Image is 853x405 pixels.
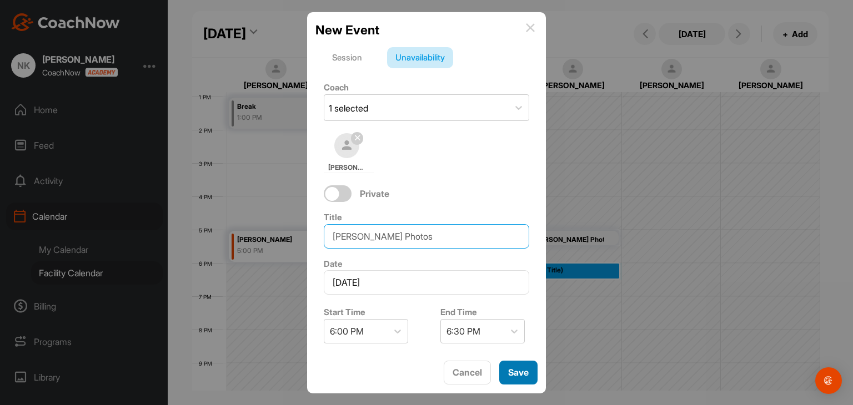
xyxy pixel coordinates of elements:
img: info [526,23,535,32]
label: Title [324,212,342,222]
button: Save [499,361,538,384]
span: [PERSON_NAME] [328,163,366,173]
div: 6:30 PM [446,325,480,338]
label: Start Time [324,307,365,317]
label: Date [324,259,343,269]
div: 1 selected [329,102,368,115]
div: 6:00 PM [330,325,364,338]
input: Select Date [324,270,529,295]
div: Open Intercom Messenger [815,367,842,394]
span: Cancel [453,367,482,378]
button: Cancel [444,361,491,384]
h2: New Event [315,21,379,39]
img: square_default-ef6cabf814de5a2bf16c804365e32c732080f9872bdf737d349900a9daf73cf9.png [334,133,359,158]
span: Private [360,188,389,200]
label: Coach [324,82,349,93]
label: End Time [440,307,477,317]
span: Save [508,367,529,378]
div: Session [324,47,370,68]
input: Event Name [324,224,529,249]
div: Unavailability [387,47,453,68]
